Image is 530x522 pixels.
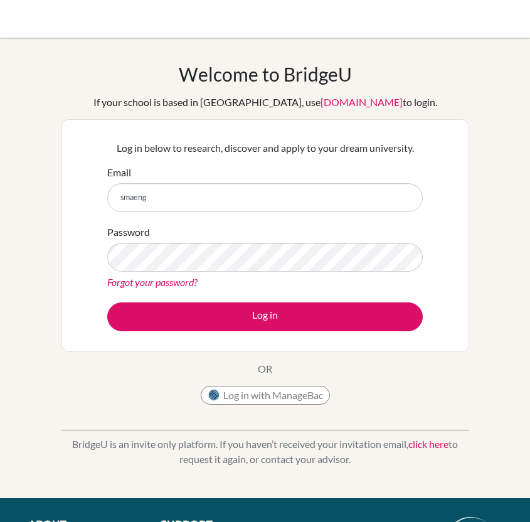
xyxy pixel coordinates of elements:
h1: Welcome to BridgeU [179,63,352,85]
div: If your school is based in [GEOGRAPHIC_DATA], use to login. [93,95,437,110]
label: Email [107,165,131,180]
button: Log in [107,302,423,331]
p: OR [258,361,272,376]
button: Log in with ManageBac [201,386,330,405]
p: BridgeU is an invite only platform. If you haven’t received your invitation email, to request it ... [61,437,469,467]
label: Password [107,225,150,240]
a: click here [408,438,448,450]
a: [DOMAIN_NAME] [321,96,403,108]
a: Forgot your password? [107,276,198,288]
p: Log in below to research, discover and apply to your dream university. [107,141,423,156]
